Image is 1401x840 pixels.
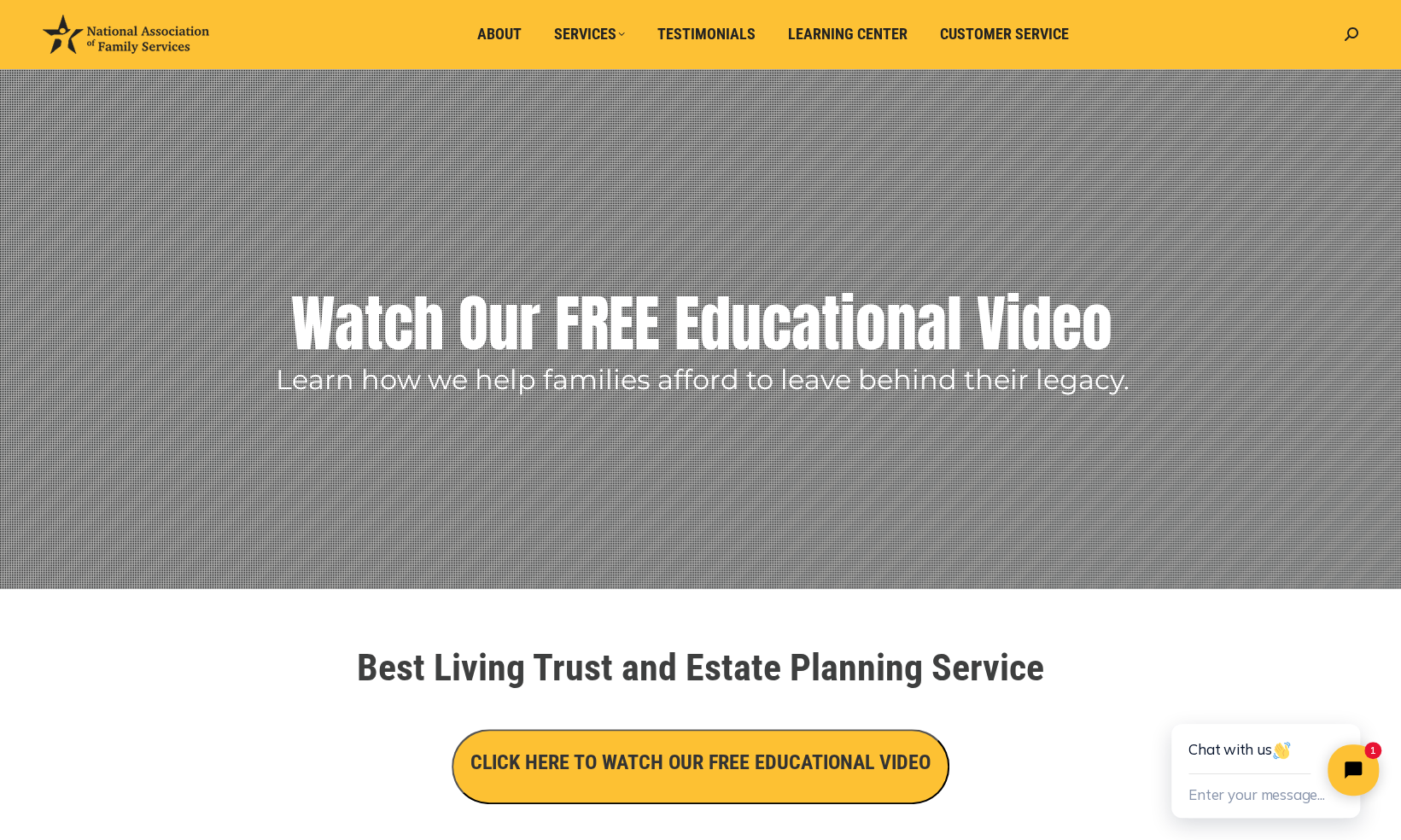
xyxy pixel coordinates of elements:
span: About [477,25,522,44]
iframe: Tidio Chat [1133,669,1401,840]
h1: Best Living Trust and Estate Planning Service [223,649,1179,686]
img: National Association of Family Services [43,15,209,54]
a: About [465,18,534,50]
span: Customer Service [940,25,1069,44]
span: Testimonials [657,25,756,44]
rs-layer: Watch Our FREE Educational Video [291,281,1112,366]
a: Testimonials [645,18,768,50]
a: CLICK HERE TO WATCH OUR FREE EDUCATIONAL VIDEO [452,755,949,773]
button: CLICK HERE TO WATCH OUR FREE EDUCATIONAL VIDEO [452,729,949,804]
rs-layer: Learn how we help families afford to leave behind their legacy. [276,367,1130,393]
span: Services [554,25,625,44]
a: Learning Center [776,18,919,50]
span: Learning Center [788,25,908,44]
a: Customer Service [928,18,1081,50]
h3: CLICK HERE TO WATCH OUR FREE EDUCATIONAL VIDEO [470,748,931,777]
